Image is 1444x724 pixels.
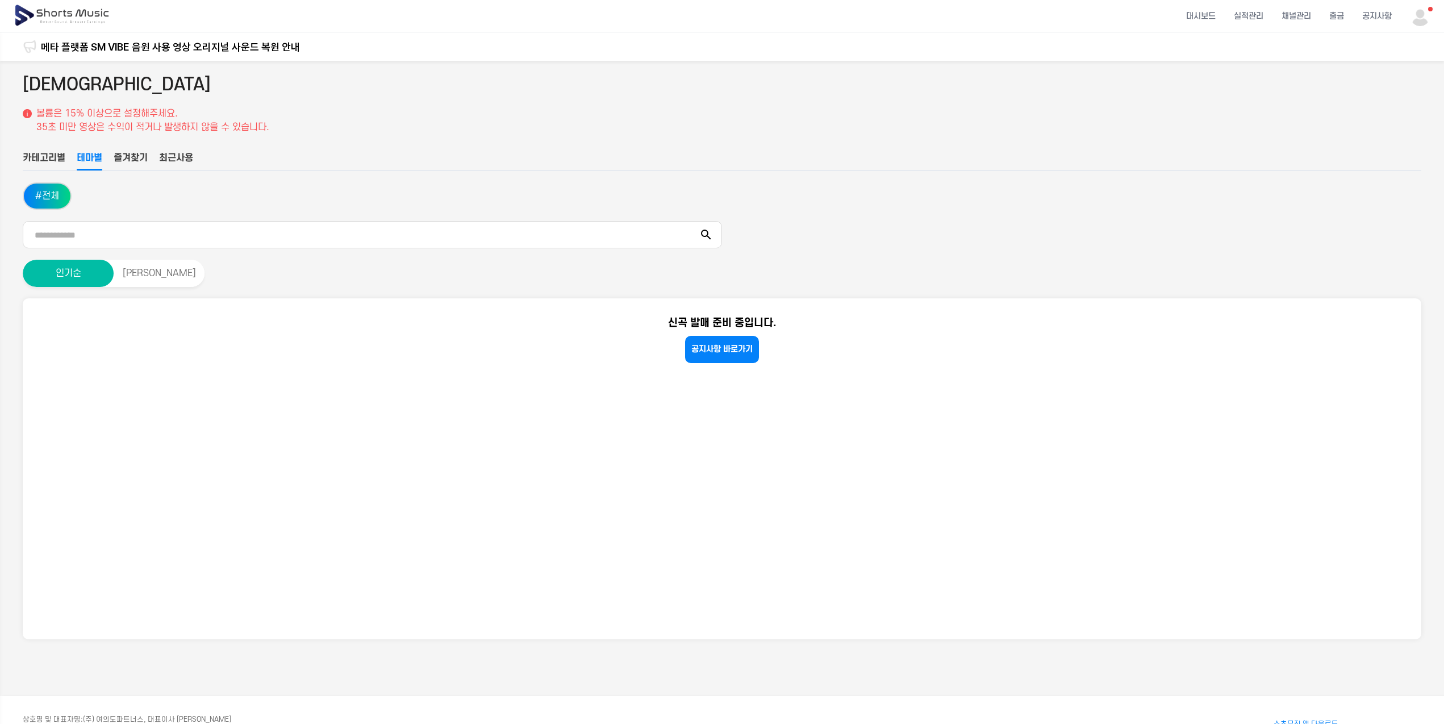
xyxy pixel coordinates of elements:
[114,260,205,287] button: [PERSON_NAME]
[1353,1,1401,31] a: 공지사항
[1177,1,1225,31] a: 대시보드
[24,184,70,209] button: #전체
[1272,1,1320,31] a: 채널관리
[159,151,193,170] button: 최근사용
[1320,1,1353,31] a: 출금
[41,39,300,55] a: 메타 플랫폼 SM VIBE 음원 사용 영상 오리지널 사운드 복원 안내
[36,107,269,134] p: 볼륨은 15% 이상으로 설정해주세요. 35초 미만 영상은 수익이 적거나 발생하지 않을 수 있습니다.
[23,109,32,118] img: 설명 아이콘
[23,260,114,287] button: 인기순
[23,715,83,723] span: 상호명 및 대표자명 :
[23,151,65,170] button: 카테고리별
[685,336,759,363] a: 공지사항 바로가기
[668,315,777,331] p: 신곡 발매 준비 중입니다.
[114,151,148,170] button: 즐겨찾기
[23,40,36,53] img: 알림 아이콘
[1410,6,1430,26] img: 사용자 이미지
[23,72,211,98] h2: [DEMOGRAPHIC_DATA]
[1225,1,1272,31] a: 실적관리
[77,151,102,170] button: 테마별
